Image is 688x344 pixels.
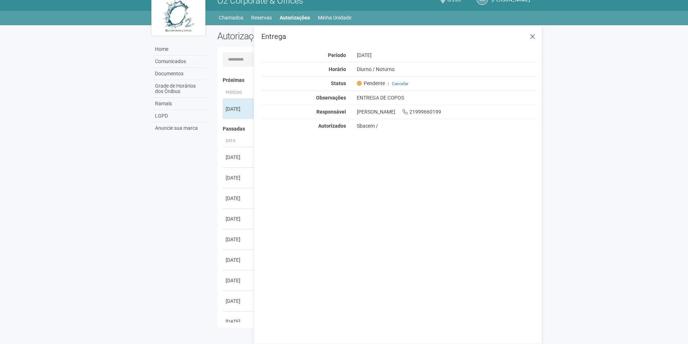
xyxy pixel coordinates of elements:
[153,80,207,98] a: Grade de Horários dos Ônibus
[226,195,252,202] div: [DATE]
[226,318,252,325] div: [DATE]
[318,123,346,129] strong: Autorizados
[316,109,346,115] strong: Responsável
[223,126,532,132] h4: Passadas
[388,81,389,86] span: |
[331,80,346,86] strong: Status
[318,13,351,23] a: Minha Unidade
[217,31,372,41] h2: Autorizações
[223,87,255,99] th: Período
[153,110,207,122] a: LGPD
[219,13,243,23] a: Chamados
[223,135,255,147] th: Data
[316,95,346,101] strong: Observações
[351,94,542,101] div: ENTREGA DE COPOS
[226,256,252,264] div: [DATE]
[351,52,542,58] div: [DATE]
[153,56,207,68] a: Comunicados
[153,122,207,134] a: Anuncie sua marca
[226,174,252,181] div: [DATE]
[329,66,346,72] strong: Horário
[153,43,207,56] a: Home
[226,154,252,161] div: [DATE]
[280,13,310,23] a: Autorizações
[226,215,252,222] div: [DATE]
[223,78,532,83] h4: Próximas
[261,33,536,40] h3: Entrega
[226,236,252,243] div: [DATE]
[226,297,252,305] div: [DATE]
[351,109,542,115] div: [PERSON_NAME] 21999660199
[153,68,207,80] a: Documentos
[226,105,252,113] div: [DATE]
[357,123,537,129] div: Sbacem /
[328,52,346,58] strong: Período
[351,66,542,72] div: Diurno / Noturno
[153,98,207,110] a: Ramais
[251,13,272,23] a: Reservas
[226,277,252,284] div: [DATE]
[357,80,385,87] span: Pendente
[392,81,408,86] a: Cancelar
